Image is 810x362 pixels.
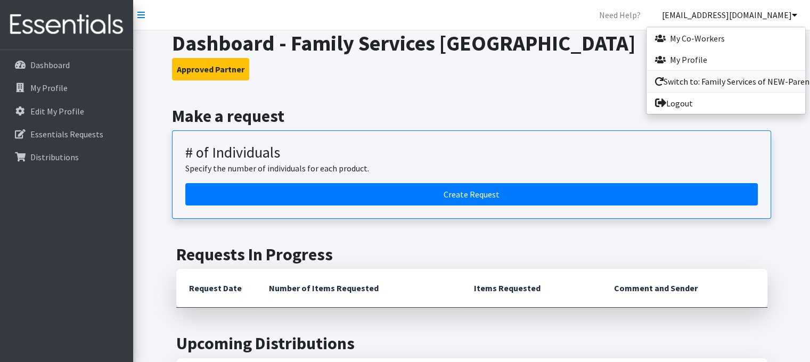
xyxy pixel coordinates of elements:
[647,49,805,70] a: My Profile
[647,93,805,114] a: Logout
[4,124,129,145] a: Essentials Requests
[176,269,256,308] th: Request Date
[461,269,601,308] th: Items Requested
[647,28,805,49] a: My Co-Workers
[30,83,68,93] p: My Profile
[601,269,767,308] th: Comment and Sender
[4,7,129,43] img: HumanEssentials
[4,101,129,122] a: Edit My Profile
[256,269,462,308] th: Number of Items Requested
[185,144,758,162] h3: # of Individuals
[172,58,249,80] button: Approved Partner
[647,71,805,92] a: Switch to: Family Services of NEW-Parent Connection Menasha
[30,152,79,162] p: Distributions
[30,106,84,117] p: Edit My Profile
[30,129,103,139] p: Essentials Requests
[176,333,767,353] h2: Upcoming Distributions
[4,77,129,98] a: My Profile
[30,60,70,70] p: Dashboard
[591,4,649,26] a: Need Help?
[176,244,767,265] h2: Requests In Progress
[4,146,129,168] a: Distributions
[185,183,758,205] a: Create a request by number of individuals
[172,30,771,56] h1: Dashboard - Family Services [GEOGRAPHIC_DATA]
[185,162,758,175] p: Specify the number of individuals for each product.
[653,4,806,26] a: [EMAIL_ADDRESS][DOMAIN_NAME]
[172,106,771,126] h2: Make a request
[4,54,129,76] a: Dashboard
